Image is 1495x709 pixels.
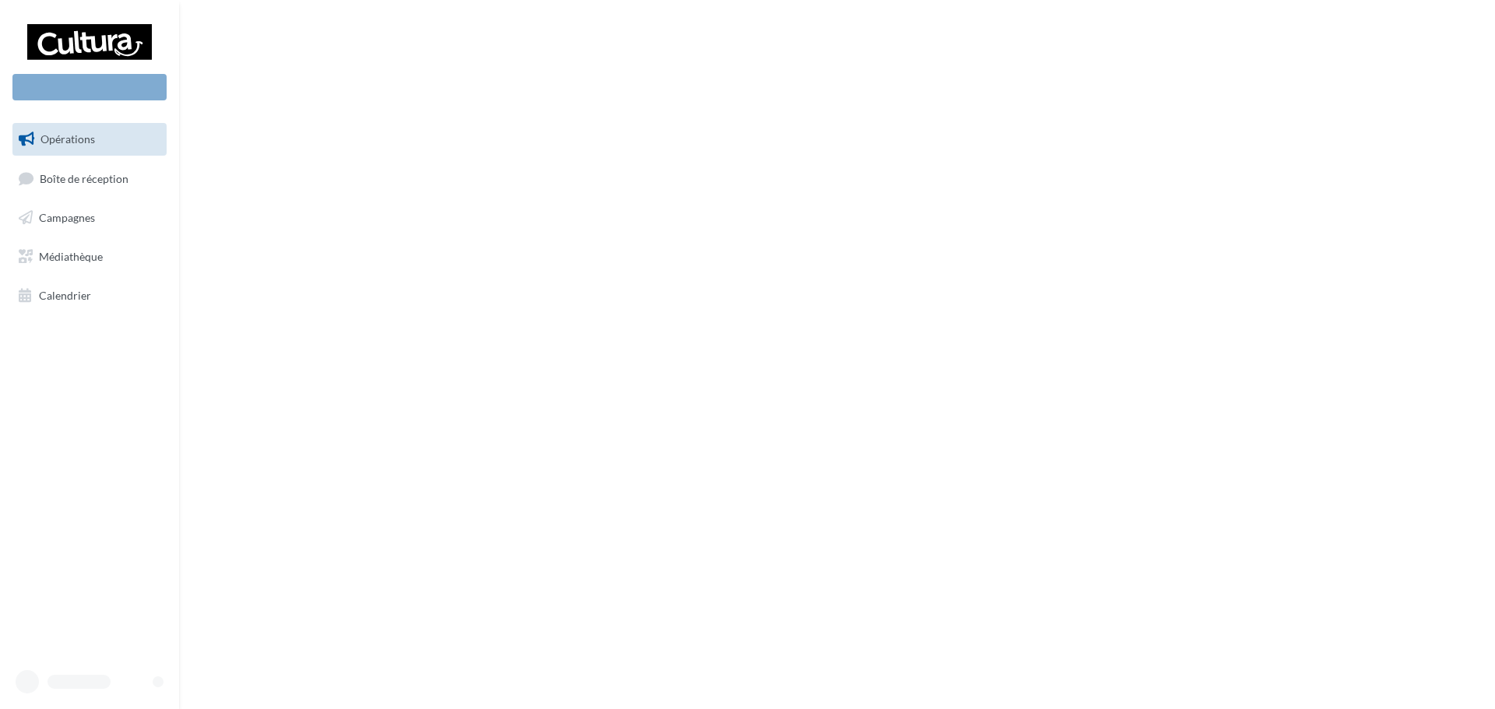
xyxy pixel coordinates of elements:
a: Opérations [9,123,170,156]
span: Campagnes [39,211,95,224]
span: Calendrier [39,288,91,301]
span: Médiathèque [39,250,103,263]
span: Boîte de réception [40,171,128,184]
a: Calendrier [9,279,170,312]
a: Campagnes [9,202,170,234]
div: Nouvelle campagne [12,74,167,100]
a: Médiathèque [9,240,170,273]
a: Boîte de réception [9,162,170,195]
span: Opérations [40,132,95,146]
